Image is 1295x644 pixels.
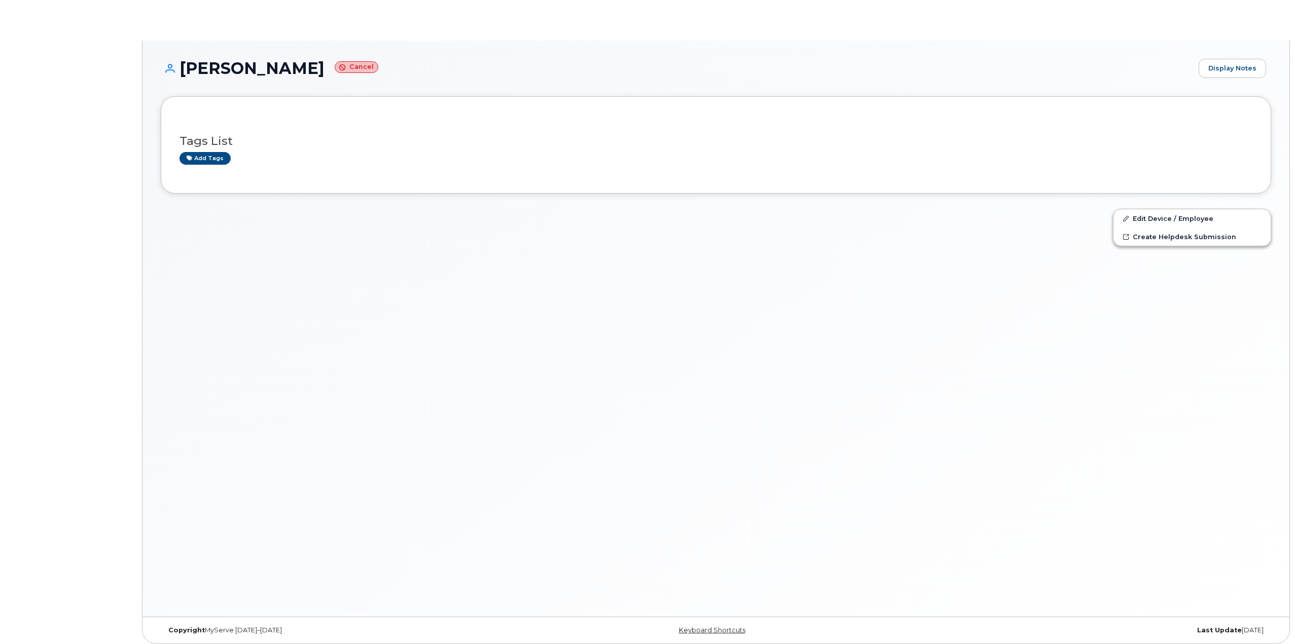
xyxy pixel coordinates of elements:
[179,135,1252,147] h3: Tags List
[1113,228,1271,246] a: Create Helpdesk Submission
[1113,209,1271,228] a: Edit Device / Employee
[168,626,205,634] strong: Copyright
[179,152,231,165] a: Add tags
[1199,59,1266,78] a: Display Notes
[335,61,378,73] small: Cancel
[1197,626,1242,634] strong: Last Update
[161,59,1194,77] h1: [PERSON_NAME]
[679,626,745,634] a: Keyboard Shortcuts
[161,626,531,634] div: MyServe [DATE]–[DATE]
[901,626,1271,634] div: [DATE]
